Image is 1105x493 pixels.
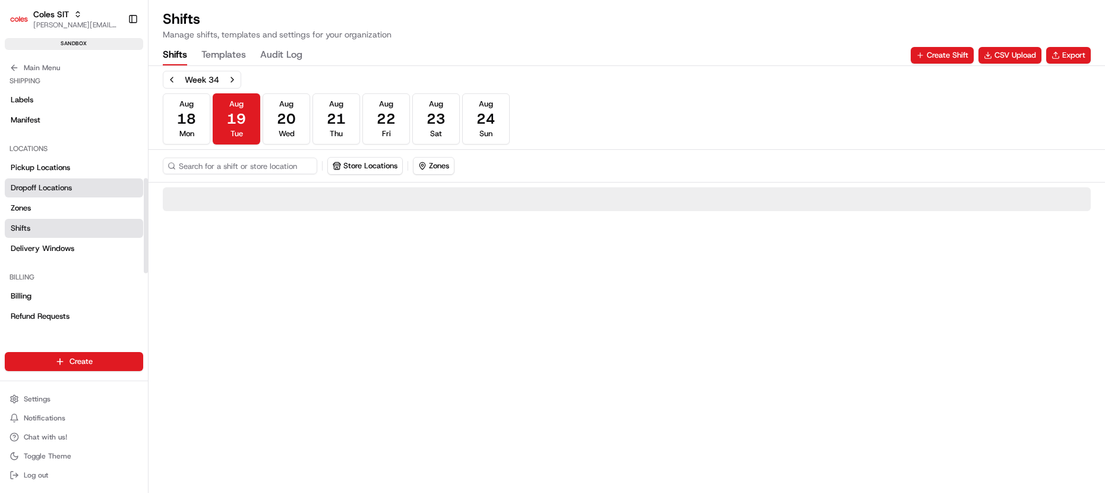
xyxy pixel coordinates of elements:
[231,128,243,139] span: Tue
[5,352,143,371] button: Create
[362,93,410,145] button: Aug22Fri
[5,239,143,258] a: Delivery Windows
[33,8,69,20] button: Coles SIT
[163,71,180,88] button: Previous week
[24,185,33,194] img: 1736555255976-a54dd68f-1ca7-489b-9aae-adbdc363a1c4
[179,128,194,139] span: Mon
[118,295,144,304] span: Pylon
[5,467,143,483] button: Log out
[99,216,103,226] span: •
[53,114,195,125] div: Start new chat
[201,45,246,65] button: Templates
[5,158,143,177] a: Pickup Locations
[427,109,446,128] span: 23
[11,183,72,193] span: Dropoff Locations
[5,448,143,464] button: Toggle Theme
[263,93,310,145] button: Aug20Wed
[37,184,96,194] span: [PERSON_NAME]
[163,45,187,65] button: Shifts
[5,38,143,50] div: sandbox
[5,90,143,109] a: Labels
[24,470,48,480] span: Log out
[163,93,210,145] button: Aug18Mon
[105,184,130,194] span: [DATE]
[5,71,143,90] div: Shipping
[911,47,974,64] button: Create Shift
[84,294,144,304] a: Powered byPylon
[11,115,40,125] span: Manifest
[11,95,33,105] span: Labels
[1046,47,1091,64] button: Export
[12,205,31,224] img: Lucas Ferreira
[11,223,30,234] span: Shifts
[11,203,31,213] span: Zones
[479,99,493,109] span: Aug
[12,12,36,36] img: Nash
[185,74,219,86] div: Week 34
[100,267,110,277] div: 💻
[413,158,454,174] button: Zones
[279,99,293,109] span: Aug
[312,93,360,145] button: Aug21Thu
[5,199,143,218] a: Zones
[379,99,393,109] span: Aug
[328,158,402,174] button: Store Locations
[377,109,396,128] span: 22
[24,413,65,423] span: Notifications
[163,158,317,174] input: Search for a shift or store location
[24,432,67,442] span: Chat with us!
[24,451,71,461] span: Toggle Theme
[330,128,343,139] span: Thu
[99,184,103,194] span: •
[412,93,460,145] button: Aug23Sat
[12,267,21,277] div: 📗
[5,287,143,306] a: Billing
[5,268,143,287] div: Billing
[5,111,143,130] a: Manifest
[7,261,96,282] a: 📗Knowledge Base
[11,291,31,302] span: Billing
[213,93,260,145] button: Aug19Tue
[260,45,302,65] button: Audit Log
[105,216,130,226] span: [DATE]
[429,99,443,109] span: Aug
[327,157,403,175] button: Store Locations
[476,109,495,128] span: 24
[25,114,46,135] img: 4988371391238_9404d814bf3eb2409008_72.png
[12,173,31,192] img: Mariam Aslam
[279,128,295,139] span: Wed
[33,20,118,30] button: [PERSON_NAME][EMAIL_ADDRESS][DOMAIN_NAME]
[179,99,194,109] span: Aug
[224,71,241,88] button: Next week
[202,117,216,131] button: Start new chat
[37,216,96,226] span: [PERSON_NAME]
[327,109,346,128] span: 21
[5,139,143,158] div: Locations
[177,109,196,128] span: 18
[96,261,195,282] a: 💻API Documentation
[277,109,296,128] span: 20
[24,63,60,73] span: Main Menu
[329,99,343,109] span: Aug
[12,48,216,67] p: Welcome 👋
[479,128,492,139] span: Sun
[413,157,454,175] button: Zones
[5,5,123,33] button: Coles SITColes SIT[PERSON_NAME][EMAIL_ADDRESS][DOMAIN_NAME]
[5,178,143,197] a: Dropoff Locations
[5,429,143,445] button: Chat with us!
[5,410,143,426] button: Notifications
[5,59,143,76] button: Main Menu
[430,128,442,139] span: Sat
[978,47,1041,64] button: CSV Upload
[70,356,93,367] span: Create
[382,128,391,139] span: Fri
[11,311,70,322] span: Refund Requests
[229,99,244,109] span: Aug
[462,93,510,145] button: Aug24Sun
[5,219,143,238] a: Shifts
[53,125,163,135] div: We're available if you need us!
[163,29,392,40] p: Manage shifts, templates and settings for your organization
[5,307,143,326] a: Refund Requests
